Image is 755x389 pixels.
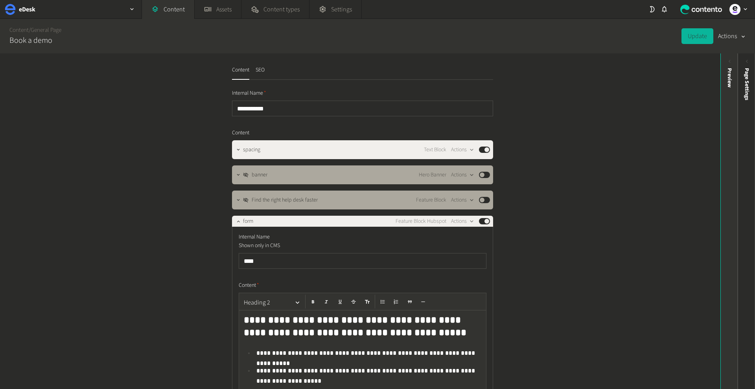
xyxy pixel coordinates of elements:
span: Find the right help desk faster [252,196,318,204]
span: Content [239,281,259,290]
span: banner [252,171,267,179]
img: eDesk [5,4,16,15]
button: Heading 2 [241,295,304,310]
span: Content [232,129,249,137]
span: form [243,217,253,226]
span: Content types [263,5,300,14]
button: Actions [451,195,474,205]
button: SEO [256,66,265,80]
span: Hero Banner [419,171,446,179]
span: Settings [331,5,352,14]
a: Content [9,26,29,34]
button: Actions [451,145,474,154]
button: Actions [451,170,474,180]
img: Unni Nambiar [729,4,740,15]
a: General Page [31,26,61,34]
span: Feature Block Hubspot [396,217,446,226]
span: Page Settings [743,68,751,100]
span: / [29,26,31,34]
button: Actions [451,217,474,226]
button: Update [681,28,713,44]
span: spacing [243,146,260,154]
h2: eDesk [19,5,35,14]
button: Actions [718,28,746,44]
span: Text Block [424,146,446,154]
p: Shown only in CMS [239,241,418,250]
span: Internal Name [232,89,266,97]
span: Internal Name [239,233,270,241]
span: Feature Block [416,196,446,204]
div: Preview [726,68,734,88]
h2: Book a demo [9,35,52,46]
button: Content [232,66,249,80]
